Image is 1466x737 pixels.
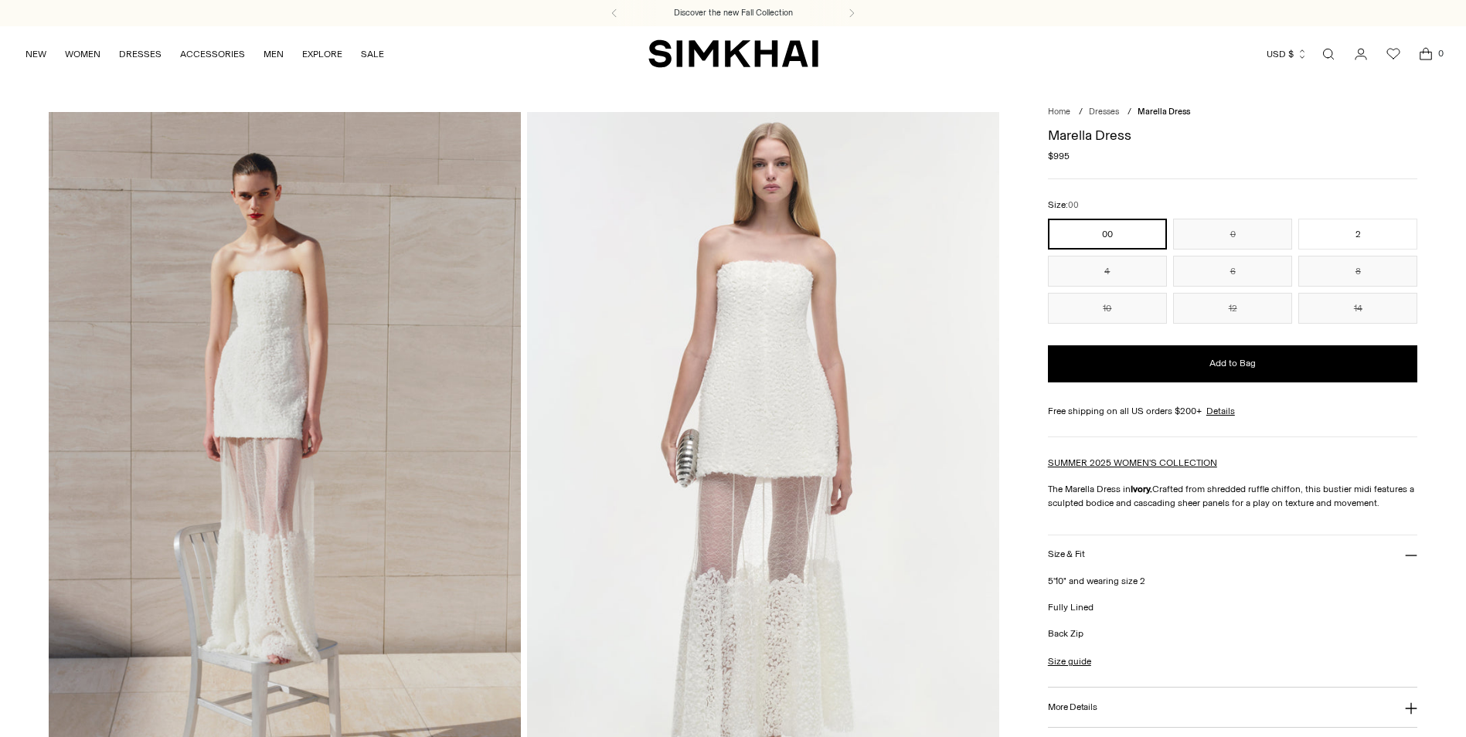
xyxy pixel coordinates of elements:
[180,37,245,71] a: ACCESSORIES
[1173,256,1292,287] button: 6
[1048,702,1097,712] h3: More Details
[1048,482,1418,510] p: The Marella Dress in Crafted from shredded ruffle chiffon, this bustier midi features a sculpted ...
[1048,574,1418,588] p: 5'10" and wearing size 2
[648,39,818,69] a: SIMKHAI
[1267,37,1308,71] button: USD $
[1298,256,1417,287] button: 8
[1079,106,1083,119] div: /
[1048,627,1418,640] p: Back Zip
[1048,688,1418,727] button: More Details
[1173,293,1292,324] button: 12
[1298,293,1417,324] button: 14
[1048,600,1418,614] p: Fully Lined
[1434,46,1447,60] span: 0
[1048,149,1070,163] span: $995
[1048,345,1418,382] button: Add to Bag
[1298,219,1417,250] button: 2
[1313,39,1344,70] a: Open search modal
[1138,107,1190,117] span: Marella Dress
[1048,219,1167,250] button: 00
[1131,484,1152,494] strong: Ivory.
[1048,106,1418,119] nav: breadcrumbs
[1345,39,1376,70] a: Go to the account page
[1048,535,1418,575] button: Size & Fit
[1128,106,1131,119] div: /
[1410,39,1441,70] a: Open cart modal
[1068,200,1079,210] span: 00
[1378,39,1409,70] a: Wishlist
[1048,549,1085,559] h3: Size & Fit
[1048,107,1070,117] a: Home
[1048,404,1418,418] div: Free shipping on all US orders $200+
[1048,128,1418,142] h1: Marella Dress
[1048,457,1217,468] a: SUMMER 2025 WOMEN'S COLLECTION
[361,37,384,71] a: SALE
[1206,404,1235,418] a: Details
[119,37,162,71] a: DRESSES
[1048,293,1167,324] button: 10
[1173,219,1292,250] button: 0
[1209,357,1256,370] span: Add to Bag
[1048,198,1079,212] label: Size:
[1048,654,1091,668] a: Size guide
[65,37,100,71] a: WOMEN
[674,7,793,19] a: Discover the new Fall Collection
[264,37,284,71] a: MEN
[26,37,46,71] a: NEW
[1089,107,1119,117] a: Dresses
[1048,256,1167,287] button: 4
[302,37,342,71] a: EXPLORE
